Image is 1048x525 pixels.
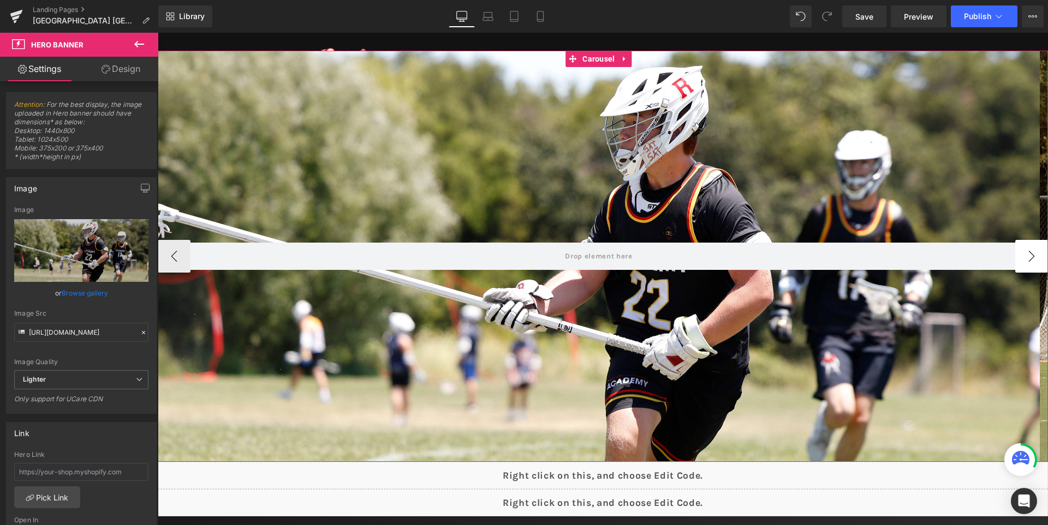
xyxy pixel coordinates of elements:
[14,358,148,366] div: Image Quality
[23,375,46,383] b: Lighter
[14,451,148,458] div: Hero Link
[475,5,501,27] a: Laptop
[14,323,148,342] input: Link
[14,100,148,168] span: : For the best display, the image uploaded in Hero banner should have dimensions* as below: Deskt...
[790,5,812,27] button: Undo
[158,5,212,27] a: New Library
[14,395,148,411] div: Only support for UCare CDN
[14,206,148,214] div: Image
[1011,488,1037,514] div: Open Intercom Messenger
[31,40,84,49] span: Hero Banner
[951,5,1017,27] button: Publish
[179,11,205,21] span: Library
[14,486,80,508] a: Pick Link
[501,5,527,27] a: Tablet
[964,12,991,21] span: Publish
[33,16,138,25] span: [GEOGRAPHIC_DATA] [GEOGRAPHIC_DATA]
[855,11,873,22] span: Save
[422,18,460,34] span: Carousel
[449,5,475,27] a: Desktop
[33,5,158,14] a: Landing Pages
[62,283,108,303] a: Browse gallery
[14,463,148,481] input: https://your-shop.myshopify.com
[14,287,148,299] div: or
[527,5,553,27] a: Mobile
[460,18,474,34] a: Expand / Collapse
[14,423,29,438] div: Link
[115,15,208,57] img: Alcatraz Outlaws
[81,57,160,81] a: Design
[891,5,946,27] a: Preview
[14,100,43,108] a: Attention
[14,282,148,323] span: Upload image
[14,516,148,524] div: Open In
[14,178,37,193] div: Image
[816,5,838,27] button: Redo
[1022,5,1044,27] button: More
[14,310,148,317] div: Image Src
[904,11,933,22] span: Preview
